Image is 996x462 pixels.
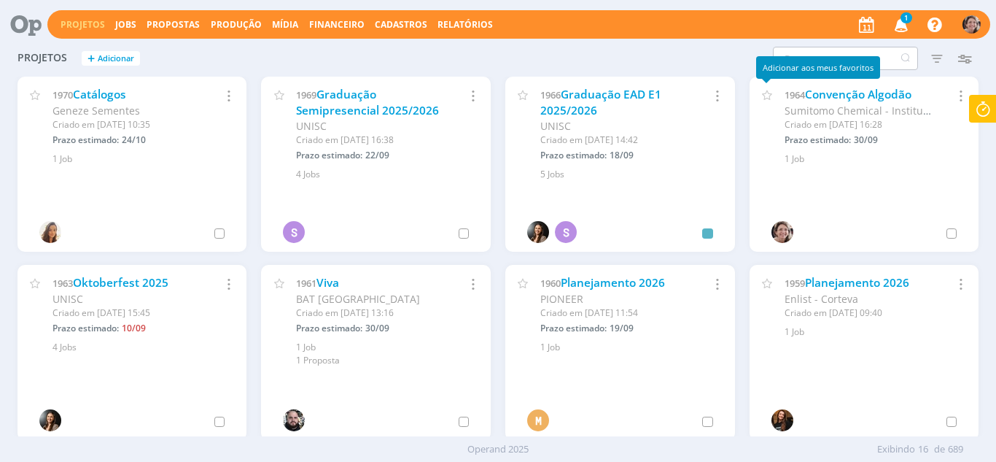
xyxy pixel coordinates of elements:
div: Criado em [DATE] 15:45 [52,307,202,320]
div: Criado em [DATE] 13:16 [296,307,446,320]
span: Propostas [147,18,200,31]
span: UNISC [540,119,571,133]
button: Projetos [56,19,109,31]
a: Mídia [272,18,298,31]
span: 1961 [296,277,316,290]
div: M [527,409,549,431]
span: 689 [948,442,963,457]
img: B [527,221,549,243]
button: 1 [885,12,915,38]
a: Relatórios [437,18,493,31]
a: Graduação Semipresencial 2025/2026 [296,87,439,118]
button: Cadastros [370,19,432,31]
span: 30/09 [854,134,878,146]
a: Catálogos [73,87,126,102]
img: T [771,409,793,431]
div: 5 Jobs [540,168,717,181]
a: Jobs [115,18,136,31]
span: 1966 [540,88,561,101]
img: A [962,15,981,34]
div: Criado em [DATE] 11:54 [540,307,690,320]
button: Produção [206,19,266,31]
a: Planejamento 2026 [561,275,665,290]
button: Mídia [268,19,303,31]
div: Criado em [DATE] 10:35 [52,118,202,131]
button: Propostas [142,19,204,31]
span: PIONEER [540,292,583,306]
a: Graduação EAD E1 2025/2026 [540,87,661,118]
img: V [39,221,61,243]
span: 30/09 [365,322,389,334]
div: 1 Job [52,153,230,166]
span: 1964 [785,88,805,101]
span: BAT [GEOGRAPHIC_DATA] [296,292,420,306]
div: S [555,221,577,243]
button: +Adicionar [82,51,140,66]
a: Convenção Algodão [805,87,911,102]
span: + [87,51,95,66]
div: Criado em [DATE] 09:40 [785,307,934,320]
span: 16 [918,442,928,457]
button: A [962,12,981,37]
a: Oktoberfest 2025 [73,275,168,290]
div: 1 Job [785,326,962,339]
span: Projetos [17,52,67,64]
span: UNISC [52,292,83,306]
span: 24/10 [122,134,146,146]
span: UNISC [296,119,327,133]
span: 1963 [52,277,73,290]
button: Relatórios [433,19,497,31]
div: S [283,221,305,243]
span: Prazo estimado: [785,134,851,146]
div: 4 Jobs [296,168,473,181]
span: Adicionar [98,54,134,63]
div: 1 Job [540,341,717,354]
button: Jobs [111,19,141,31]
a: Planejamento 2026 [805,275,909,290]
a: Produção [211,18,262,31]
span: Prazo estimado: [296,149,362,161]
div: Adicionar aos meus favoritos [756,56,880,79]
span: Geneze Sementes [52,104,140,118]
span: 10/09 [122,322,146,334]
div: Criado em [DATE] 16:28 [785,118,934,131]
span: 1 [900,12,912,23]
div: 1 Proposta [296,354,473,367]
span: 1959 [785,277,805,290]
img: G [283,409,305,431]
span: 18/09 [610,149,634,161]
a: Projetos [61,18,105,31]
div: Criado em [DATE] 16:38 [296,134,446,147]
div: 1 Job [785,153,962,166]
span: Sumitomo Chemical - Institucional [785,104,952,118]
span: 19/09 [610,322,634,334]
span: Prazo estimado: [296,322,362,334]
div: 1 Job [296,341,473,354]
span: de [934,442,945,457]
div: Criado em [DATE] 14:42 [540,134,690,147]
span: 1969 [296,88,316,101]
a: Viva [316,275,339,290]
span: Prazo estimado: [52,322,119,334]
a: Financeiro [309,18,365,31]
input: Busca [773,47,918,70]
img: B [39,409,61,431]
div: 4 Jobs [52,341,230,354]
span: Exibindo [877,442,915,457]
img: A [771,221,793,243]
span: 1960 [540,277,561,290]
span: Cadastros [375,18,427,31]
span: 22/09 [365,149,389,161]
button: Financeiro [305,19,369,31]
span: Enlist - Corteva [785,292,858,306]
span: Prazo estimado: [540,322,607,334]
span: Prazo estimado: [540,149,607,161]
span: Prazo estimado: [52,134,119,146]
span: 1970 [52,88,73,101]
